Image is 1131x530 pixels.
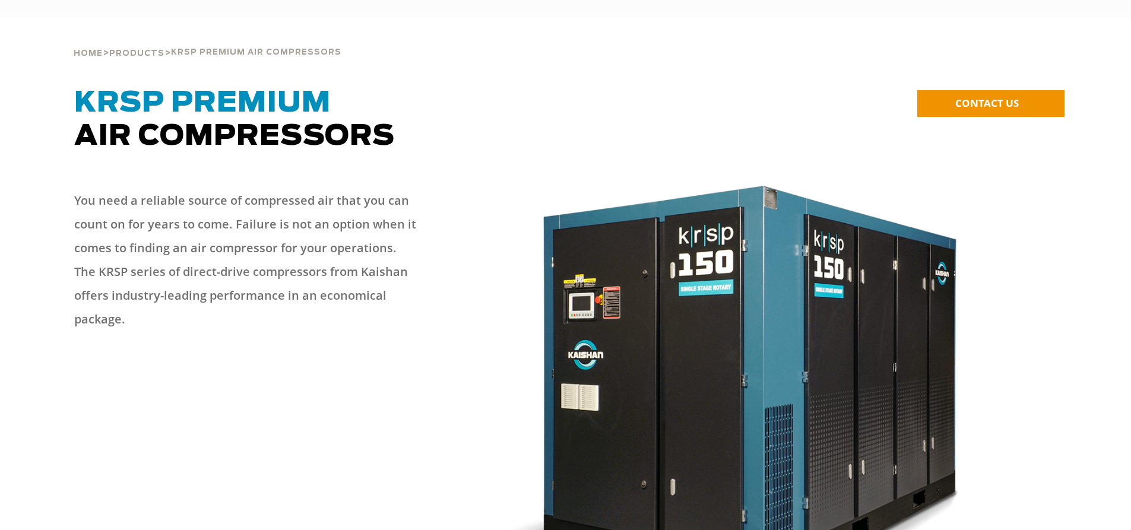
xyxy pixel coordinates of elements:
[74,189,419,331] p: You need a reliable source of compressed air that you can count on for years to come. Failure is ...
[74,18,341,63] div: > >
[74,89,395,151] span: Air Compressors
[171,49,341,56] span: krsp premium air compressors
[917,90,1065,117] a: CONTACT US
[74,47,103,58] a: Home
[109,47,164,58] a: Products
[74,50,103,58] span: Home
[74,89,331,118] span: KRSP Premium
[109,50,164,58] span: Products
[955,96,1019,110] span: CONTACT US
